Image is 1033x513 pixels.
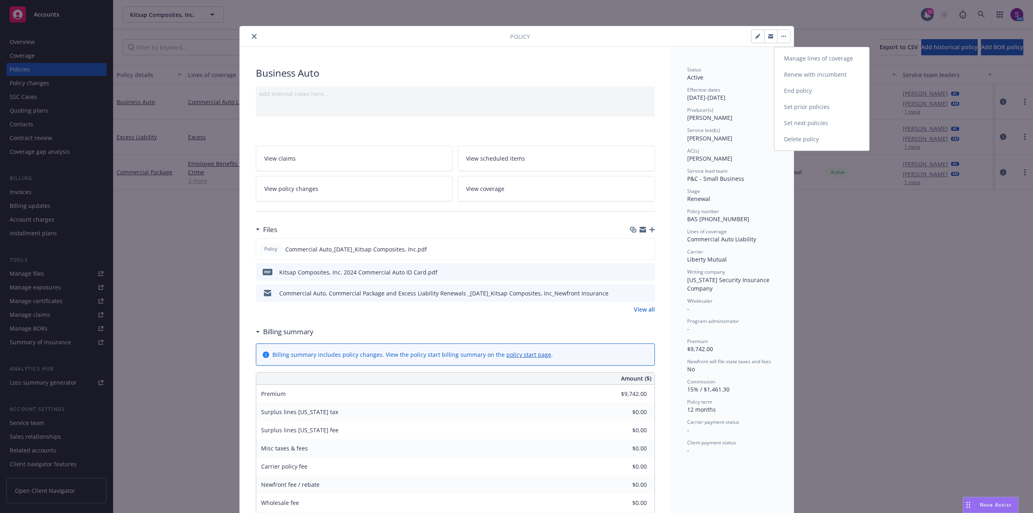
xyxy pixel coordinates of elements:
button: preview file [644,268,652,276]
span: Commission [687,378,715,385]
span: Wholesale fee [261,499,299,507]
div: Commercial Auto, Commercial Package and Excess Liability Renewals _[DATE]_Kitsap Composites, Inc_... [279,289,609,297]
span: AC(s) [687,147,699,154]
div: [DATE] - [DATE] [687,86,778,102]
span: [PERSON_NAME] [687,134,732,142]
span: $9,742.00 [687,345,713,353]
span: View scheduled items [466,154,525,163]
span: Active [687,73,703,81]
span: Commercial Auto Liability [687,235,756,243]
div: Billing summary [256,327,314,337]
span: Surplus lines [US_STATE] fee [261,426,339,434]
input: 0.00 [599,388,652,400]
input: 0.00 [599,497,652,509]
span: [PERSON_NAME] [687,114,732,121]
a: View scheduled items [458,146,655,171]
span: Newfront will file state taxes and fees [687,358,771,365]
span: [US_STATE] Security Insurance Company [687,276,771,292]
span: Lines of coverage [687,228,727,235]
span: Service lead team [687,168,728,174]
span: 12 months [687,406,716,413]
span: Misc taxes & fees [261,444,308,452]
span: No [687,365,695,373]
span: Service lead(s) [687,127,720,134]
span: Writing company [687,268,725,275]
span: [PERSON_NAME] [687,155,732,162]
span: View claims [264,154,296,163]
span: Client payment status [687,439,736,446]
input: 0.00 [599,442,652,454]
span: - [687,325,689,333]
span: - [687,446,689,454]
input: 0.00 [599,461,652,473]
span: Premium [261,390,286,398]
a: View coverage [458,176,655,201]
span: Policy number [687,208,719,215]
span: View coverage [466,184,504,193]
a: View claims [256,146,453,171]
button: download file [631,245,638,253]
span: View policy changes [264,184,318,193]
div: Billing summary includes policy changes. View the policy start billing summary on the . [272,350,553,359]
span: Producer(s) [687,107,713,113]
div: Drag to move [963,497,973,513]
h3: Files [263,224,277,235]
span: Nova Assist [980,501,1012,508]
span: Status [687,66,701,73]
div: Business Auto [256,66,655,80]
span: Stage [687,188,700,195]
span: P&C - Small Business [687,175,744,182]
a: policy start page [506,351,551,358]
a: View policy changes [256,176,453,201]
span: Carrier [687,248,703,255]
button: close [249,31,259,41]
span: Wholesaler [687,297,713,304]
input: 0.00 [599,424,652,436]
button: download file [632,289,638,297]
div: Files [256,224,277,235]
span: Renewal [687,195,710,203]
span: BAS [PHONE_NUMBER] [687,215,749,223]
a: View all [634,305,655,314]
span: Carrier policy fee [261,463,307,470]
button: Nova Assist [963,497,1018,513]
span: Commercial Auto_[DATE]_Kitsap Composites, Inc.pdf [285,245,427,253]
input: 0.00 [599,479,652,491]
span: Newfront fee / rebate [261,481,320,488]
span: Carrier payment status [687,419,739,425]
button: preview file [644,245,651,253]
button: preview file [644,289,652,297]
span: pdf [263,269,272,275]
span: Liberty Mutual [687,255,727,263]
span: Effective dates [687,86,720,93]
input: 0.00 [599,406,652,418]
span: - [687,305,689,312]
span: Premium [687,338,708,345]
span: - [687,426,689,434]
button: download file [632,268,638,276]
span: Policy [263,245,279,253]
span: 15% / $1,461.30 [687,385,730,393]
span: Surplus lines [US_STATE] tax [261,408,338,416]
div: Add internal notes here... [259,90,652,98]
span: Policy term [687,398,712,405]
h3: Billing summary [263,327,314,337]
span: Amount ($) [621,374,651,383]
span: Program administrator [687,318,739,325]
span: Policy [510,32,530,41]
div: Kitsap Composites, Inc. 2024 Commercial Auto ID Card.pdf [279,268,437,276]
